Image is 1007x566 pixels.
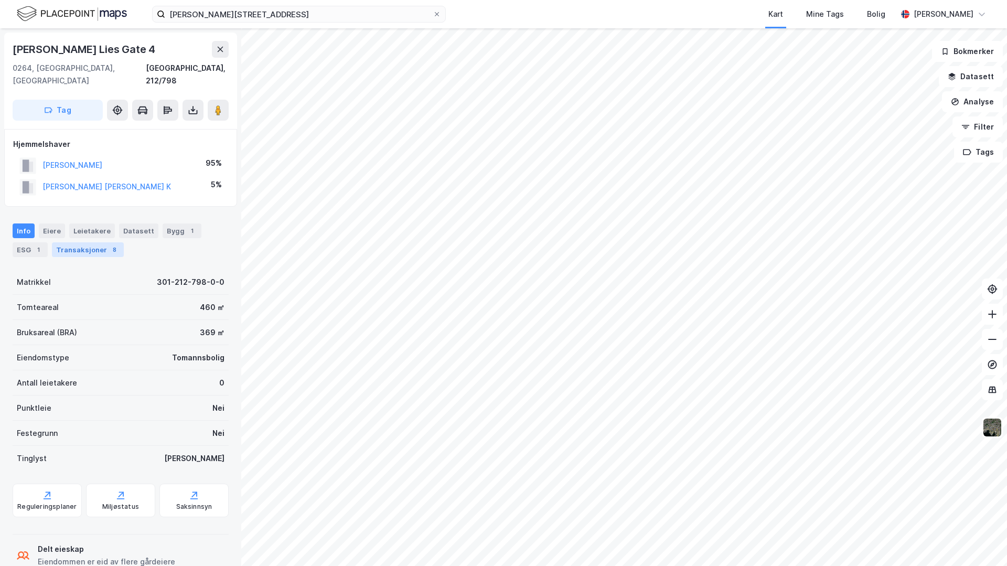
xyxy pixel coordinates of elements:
button: Tags [954,142,1003,163]
div: Eiere [39,223,65,238]
div: Hjemmelshaver [13,138,228,151]
button: Filter [952,116,1003,137]
div: Saksinnsyn [176,503,212,511]
div: Eiendomstype [17,351,69,364]
div: Bygg [163,223,201,238]
div: Tomannsbolig [172,351,224,364]
div: Nei [212,427,224,440]
div: Nei [212,402,224,414]
div: 301-212-798-0-0 [157,276,224,289]
div: Matrikkel [17,276,51,289]
div: 1 [33,244,44,255]
div: Antall leietakere [17,377,77,389]
div: Punktleie [17,402,51,414]
img: 9k= [982,418,1002,437]
div: Tomteareal [17,301,59,314]
div: Bolig [867,8,885,20]
div: 8 [109,244,120,255]
div: Info [13,223,35,238]
div: Kart [768,8,783,20]
div: Festegrunn [17,427,58,440]
div: 460 ㎡ [200,301,224,314]
button: Analyse [942,91,1003,112]
div: Miljøstatus [102,503,139,511]
div: 1 [187,226,197,236]
input: Søk på adresse, matrikkel, gårdeiere, leietakere eller personer [165,6,433,22]
div: Transaksjoner [52,242,124,257]
div: 369 ㎡ [200,326,224,339]
div: 0264, [GEOGRAPHIC_DATA], [GEOGRAPHIC_DATA] [13,62,146,87]
div: Reguleringsplaner [17,503,77,511]
button: Tag [13,100,103,121]
div: [PERSON_NAME] [164,452,224,465]
div: 0 [219,377,224,389]
div: Datasett [119,223,158,238]
div: [GEOGRAPHIC_DATA], 212/798 [146,62,229,87]
button: Datasett [939,66,1003,87]
div: Mine Tags [806,8,844,20]
div: ESG [13,242,48,257]
div: 5% [211,178,222,191]
div: Leietakere [69,223,115,238]
div: 95% [206,157,222,169]
iframe: Chat Widget [955,516,1007,566]
div: Bruksareal (BRA) [17,326,77,339]
div: [PERSON_NAME] Lies Gate 4 [13,41,157,58]
div: Delt eieskap [38,543,175,556]
div: Tinglyst [17,452,47,465]
div: [PERSON_NAME] [914,8,973,20]
img: logo.f888ab2527a4732fd821a326f86c7f29.svg [17,5,127,23]
div: Kontrollprogram for chat [955,516,1007,566]
button: Bokmerker [932,41,1003,62]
